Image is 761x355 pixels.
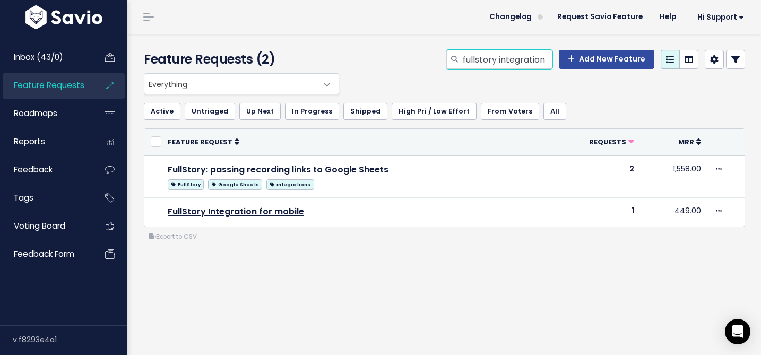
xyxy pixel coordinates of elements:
span: Reports [14,136,45,147]
a: Help [651,9,685,25]
span: Voting Board [14,220,65,231]
span: Tags [14,192,33,203]
span: integrations [266,179,314,190]
span: Feedback [14,164,53,175]
span: Changelog [489,13,532,21]
span: Feature Requests [14,80,84,91]
a: Tags [3,186,88,210]
a: Feature Request [168,136,239,147]
span: MRR [678,137,694,146]
a: Requests [589,136,634,147]
a: integrations [266,177,314,191]
input: Search features... [462,50,552,69]
a: Up Next [239,103,281,120]
a: From Voters [481,103,539,120]
img: logo-white.9d6f32f41409.svg [23,5,105,29]
a: Export to CSV [149,232,197,241]
a: All [543,103,566,120]
span: Hi Support [697,13,744,21]
td: 2 [546,155,641,197]
span: Google Sheets [208,179,262,190]
a: Hi Support [685,9,753,25]
span: Roadmaps [14,108,57,119]
span: Everything [144,73,339,94]
a: Reports [3,129,88,154]
a: FullStory: passing recording links to Google Sheets [168,163,388,176]
span: Everything [144,74,317,94]
span: Inbox (43/0) [14,51,63,63]
a: Request Savio Feature [549,9,651,25]
a: Google Sheets [208,177,262,191]
span: FullStory [168,179,204,190]
a: Roadmaps [3,101,88,126]
h4: Feature Requests (2) [144,50,334,69]
a: Voting Board [3,214,88,238]
a: High Pri / Low Effort [392,103,477,120]
a: Feedback [3,158,88,182]
a: Untriaged [185,103,235,120]
a: FullStory Integration for mobile [168,205,304,218]
a: Feature Requests [3,73,88,98]
a: Inbox (43/0) [3,45,88,70]
div: Open Intercom Messenger [725,319,750,344]
td: 449.00 [641,197,707,227]
td: 1,558.00 [641,155,707,197]
a: In Progress [285,103,339,120]
span: Feedback form [14,248,74,259]
span: Requests [589,137,626,146]
a: FullStory [168,177,204,191]
a: MRR [678,136,701,147]
a: Feedback form [3,242,88,266]
span: Feature Request [168,137,232,146]
ul: Filter feature requests [144,103,745,120]
a: Add New Feature [559,50,654,69]
td: 1 [546,197,641,227]
a: Shipped [343,103,387,120]
div: v.f8293e4a1 [13,326,127,353]
a: Active [144,103,180,120]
